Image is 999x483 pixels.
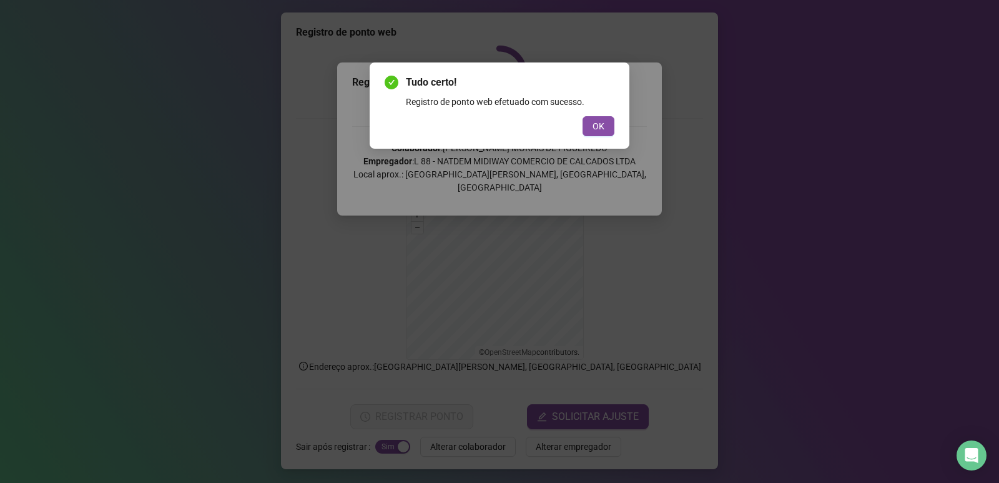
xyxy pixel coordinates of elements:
span: OK [593,119,604,133]
span: Tudo certo! [406,75,614,90]
span: check-circle [385,76,398,89]
div: Registro de ponto web efetuado com sucesso. [406,95,614,109]
button: OK [583,116,614,136]
div: Open Intercom Messenger [957,441,987,471]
